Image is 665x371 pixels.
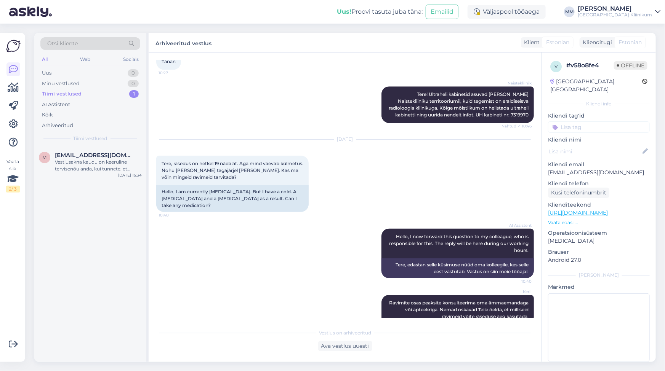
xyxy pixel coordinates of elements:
[468,5,546,19] div: Väljaspool tööaega
[122,54,140,64] div: Socials
[156,136,534,143] div: [DATE]
[389,91,530,118] span: Tere! Ultraheli kabinetid asuvad [PERSON_NAME] Naistekliiniku territooriumil, kuid tegemist on er...
[162,59,176,64] span: Tänan
[42,101,70,108] div: AI Assistent
[159,70,187,76] span: 10:27
[426,5,458,19] button: Emailid
[548,100,650,107] div: Kliendi info
[548,112,650,120] p: Kliendi tag'id
[162,161,304,180] span: Tere, rasedus on hetkel 19 nädalat. Aga mind vaevab külmetus. Nohu [PERSON_NAME] tagajärjel [PERS...
[381,258,534,278] div: Tere, edastan selle küsimuse nüüd oma kolleegile, kes selle eest vastutab. Vastus on siin meie tö...
[548,229,650,237] p: Operatsioonisüsteem
[55,159,142,172] div: Vestlusakna kaudu on keeruline tervisenõu anda, kui tunnete, et soovite erakorralisse vastuvõttu ...
[502,123,532,129] span: Nähtud ✓ 10:46
[6,158,20,193] div: Vaata siia
[319,330,371,336] span: Vestlus on arhiveeritud
[548,180,650,188] p: Kliendi telefon
[318,341,372,351] div: Ava vestlus uuesti
[42,69,51,77] div: Uus
[548,256,650,264] p: Android 27.0
[548,161,650,169] p: Kliendi email
[503,80,532,86] span: Naistekliinik
[578,12,652,18] div: [GEOGRAPHIC_DATA] Kliinikum
[156,185,309,212] div: Hello, I am currently [MEDICAL_DATA]. But I have a cold. A [MEDICAL_DATA] and a [MEDICAL_DATA] as...
[43,154,47,160] span: m
[503,289,532,295] span: Kerli
[503,279,532,284] span: 10:40
[578,6,660,18] a: [PERSON_NAME][GEOGRAPHIC_DATA] Kliinikum
[548,209,608,216] a: [URL][DOMAIN_NAME]
[159,212,187,218] span: 10:40
[503,223,532,228] span: AI Assistent
[578,6,652,12] div: [PERSON_NAME]
[548,169,650,177] p: [EMAIL_ADDRESS][DOMAIN_NAME]
[128,80,139,88] div: 0
[42,90,82,98] div: Tiimi vestlused
[564,6,575,17] div: MM
[42,80,80,88] div: Minu vestlused
[118,172,142,178] div: [DATE] 15:34
[389,300,530,319] span: Ravimite osas peaksite konsulteerima oma ämmaemandaga või apteekriga. Nemad oskavad Teile öelda, ...
[550,78,642,94] div: [GEOGRAPHIC_DATA], [GEOGRAPHIC_DATA]
[548,136,650,144] p: Kliendi nimi
[614,61,647,70] span: Offline
[42,122,73,129] div: Arhiveeritud
[389,234,530,253] span: Hello, I now forward this question to my colleague, who is responsible for this. The reply will b...
[6,39,21,53] img: Askly Logo
[128,69,139,77] div: 0
[548,272,650,279] div: [PERSON_NAME]
[548,248,650,256] p: Brauser
[619,38,642,46] span: Estonian
[337,7,423,16] div: Proovi tasuta juba täna:
[337,8,351,15] b: Uus!
[55,152,134,159] span: maritikene@gmail.com
[548,188,609,198] div: Küsi telefoninumbrit
[554,64,558,69] span: v
[155,37,212,48] label: Arhiveeritud vestlus
[74,135,107,142] span: Tiimi vestlused
[40,54,49,64] div: All
[546,38,569,46] span: Estonian
[548,237,650,245] p: [MEDICAL_DATA]
[79,54,92,64] div: Web
[566,61,614,70] div: # v58o8fe4
[521,38,540,46] div: Klient
[47,40,78,48] span: Otsi kliente
[580,38,612,46] div: Klienditugi
[42,111,53,119] div: Kõik
[129,90,139,98] div: 1
[6,186,20,193] div: 2 / 3
[548,121,650,133] input: Lisa tag
[548,147,641,156] input: Lisa nimi
[548,283,650,291] p: Märkmed
[548,219,650,226] p: Vaata edasi ...
[548,201,650,209] p: Klienditeekond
